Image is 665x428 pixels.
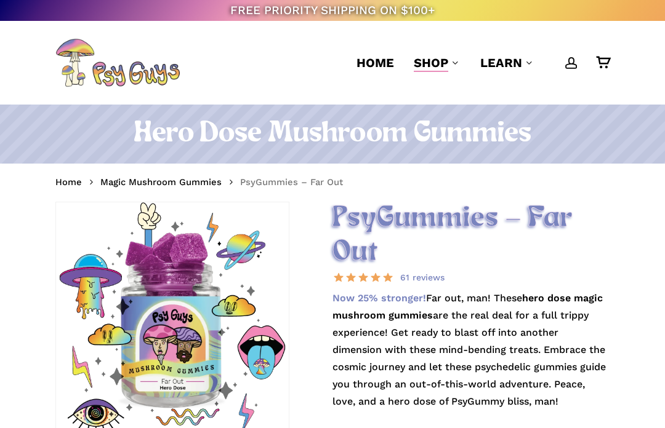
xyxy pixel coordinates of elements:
a: Home [55,176,82,188]
strong: Now 25% stronger! [332,292,426,304]
span: Learn [480,55,522,70]
strong: hero dose magic mushroom gummies [332,292,603,321]
nav: Main Menu [347,21,610,105]
img: PsyGuys [55,38,180,87]
h2: PsyGummies – Far Out [332,202,610,269]
a: Learn [480,54,534,71]
a: Home [357,54,394,71]
h1: Hero Dose Mushroom Gummies [55,117,610,151]
a: Cart [596,56,610,69]
span: Home [357,55,394,70]
a: Shop [414,54,461,71]
span: Shop [414,55,448,70]
a: Magic Mushroom Gummies [100,176,222,188]
span: PsyGummies – Far Out [240,176,343,188]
